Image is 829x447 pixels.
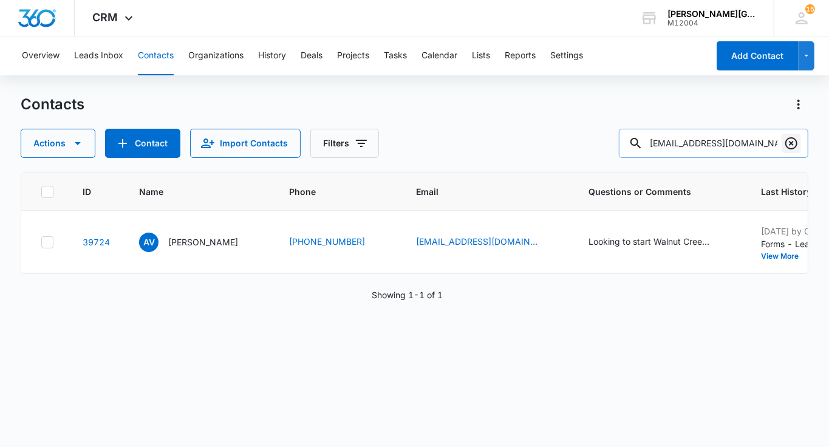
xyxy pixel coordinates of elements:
p: [PERSON_NAME] [168,236,238,248]
div: notifications count [805,4,815,14]
button: Overview [22,36,60,75]
button: Calendar [421,36,457,75]
button: Settings [550,36,583,75]
div: Questions or Comments - Looking to start Walnut Creek what is the level? - Select to Edit Field [588,235,732,250]
span: AV [139,233,159,252]
div: account id [667,19,756,27]
button: Actions [21,129,95,158]
button: Organizations [188,36,244,75]
span: Questions or Comments [588,185,732,198]
button: Lists [472,36,490,75]
button: History [258,36,286,75]
div: account name [667,9,756,19]
button: Filters [310,129,379,158]
div: Email - alisonlorrainevidal@gmail.com - Select to Edit Field [416,235,559,250]
a: Navigate to contact details page for Alison Vidal [83,237,110,247]
span: 15 [805,4,815,14]
a: [PHONE_NUMBER] [289,235,365,248]
span: Name [139,185,242,198]
div: Looking to start Walnut Creek what is the level? [588,235,710,248]
input: Search Contacts [619,129,808,158]
button: View More [761,253,807,260]
span: Phone [289,185,369,198]
div: Name - Alison Vidal - Select to Edit Field [139,233,260,252]
button: Projects [337,36,369,75]
div: Phone - (925) 482-5410 - Select to Edit Field [289,235,387,250]
button: Contacts [138,36,174,75]
span: Email [416,185,542,198]
p: Showing 1-1 of 1 [372,288,443,301]
h1: Contacts [21,95,84,114]
button: Tasks [384,36,407,75]
button: Add Contact [717,41,799,70]
span: CRM [93,11,118,24]
button: Import Contacts [190,129,301,158]
button: Reports [505,36,536,75]
button: Clear [782,134,801,153]
a: [EMAIL_ADDRESS][DOMAIN_NAME] [416,235,537,248]
button: Actions [789,95,808,114]
button: Deals [301,36,322,75]
button: Add Contact [105,129,180,158]
button: Leads Inbox [74,36,123,75]
span: ID [83,185,92,198]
